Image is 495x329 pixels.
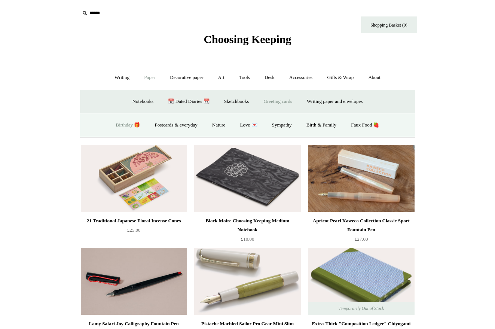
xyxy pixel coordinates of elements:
a: Sympathy [265,115,299,135]
a: Black Moire Choosing Keeping Medium Notebook £10.00 [194,216,300,247]
span: £25.00 [127,227,141,233]
span: Temporarily Out of Stock [331,302,391,315]
a: Writing [108,68,136,88]
a: Faux Food 🍓 [344,115,386,135]
a: Love 💌 [233,115,264,135]
img: Lamy Safari Joy Calligraphy Fountain Pen [81,248,187,315]
a: Greeting cards [257,92,299,112]
a: Writing paper and envelopes [300,92,369,112]
a: Extra-Thick "Composition Ledger" Chiyogami Notebook, Blue Plaid Extra-Thick "Composition Ledger" ... [308,248,414,315]
span: £27.00 [355,236,368,242]
a: 21 Traditional Japanese Floral Incense Cones £25.00 [81,216,187,247]
img: Extra-Thick "Composition Ledger" Chiyogami Notebook, Blue Plaid [308,248,414,315]
a: Accessories [282,68,319,88]
a: Birthday 🎁 [109,115,147,135]
div: Lamy Safari Joy Calligraphy Fountain Pen [83,319,185,328]
a: About [361,68,387,88]
a: Black Moire Choosing Keeping Medium Notebook Black Moire Choosing Keeping Medium Notebook [194,145,300,212]
a: Postcards & everyday [148,115,204,135]
a: Paper [137,68,162,88]
a: Pistache Marbled Sailor Pro Gear Mini Slim Fountain Pen Pistache Marbled Sailor Pro Gear Mini Sli... [194,248,300,315]
span: Choosing Keeping [204,33,291,45]
div: Apricot Pearl Kaweco Collection Classic Sport Fountain Pen [310,216,412,234]
div: Black Moire Choosing Keeping Medium Notebook [196,216,299,234]
a: Apricot Pearl Kaweco Collection Classic Sport Fountain Pen £27.00 [308,216,414,247]
a: Gifts & Wrap [320,68,360,88]
a: Art [211,68,231,88]
a: Sketchbooks [217,92,256,112]
a: Nature [205,115,232,135]
img: Apricot Pearl Kaweco Collection Classic Sport Fountain Pen [308,145,414,212]
a: Decorative paper [163,68,210,88]
a: 📆 Dated Diaries 📆 [161,92,216,112]
a: Choosing Keeping [204,39,291,44]
a: Shopping Basket (0) [361,16,417,33]
a: Lamy Safari Joy Calligraphy Fountain Pen Lamy Safari Joy Calligraphy Fountain Pen [81,248,187,315]
a: 21 Traditional Japanese Floral Incense Cones 21 Traditional Japanese Floral Incense Cones [81,145,187,212]
img: Black Moire Choosing Keeping Medium Notebook [194,145,300,212]
a: Tools [232,68,257,88]
a: Birth & Family [300,115,343,135]
div: 21 Traditional Japanese Floral Incense Cones [83,216,185,225]
a: Notebooks [126,92,160,112]
span: £10.00 [241,236,254,242]
a: Apricot Pearl Kaweco Collection Classic Sport Fountain Pen Apricot Pearl Kaweco Collection Classi... [308,145,414,212]
img: 21 Traditional Japanese Floral Incense Cones [81,145,187,212]
a: Desk [258,68,281,88]
img: Pistache Marbled Sailor Pro Gear Mini Slim Fountain Pen [194,248,300,315]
